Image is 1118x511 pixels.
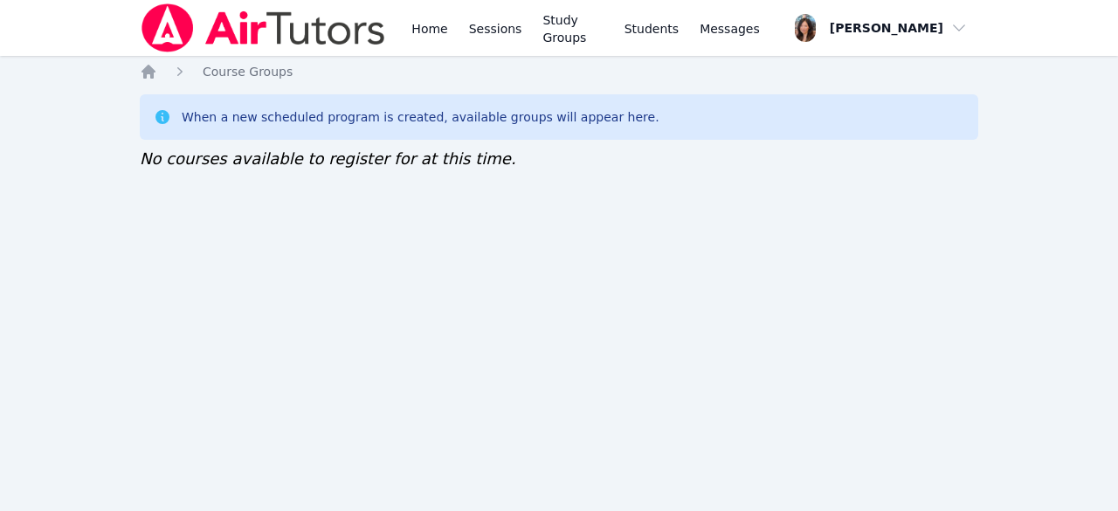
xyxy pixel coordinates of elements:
[700,20,760,38] span: Messages
[140,63,978,80] nav: Breadcrumb
[140,149,516,168] span: No courses available to register for at this time.
[182,108,659,126] div: When a new scheduled program is created, available groups will appear here.
[140,3,387,52] img: Air Tutors
[203,65,293,79] span: Course Groups
[203,63,293,80] a: Course Groups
